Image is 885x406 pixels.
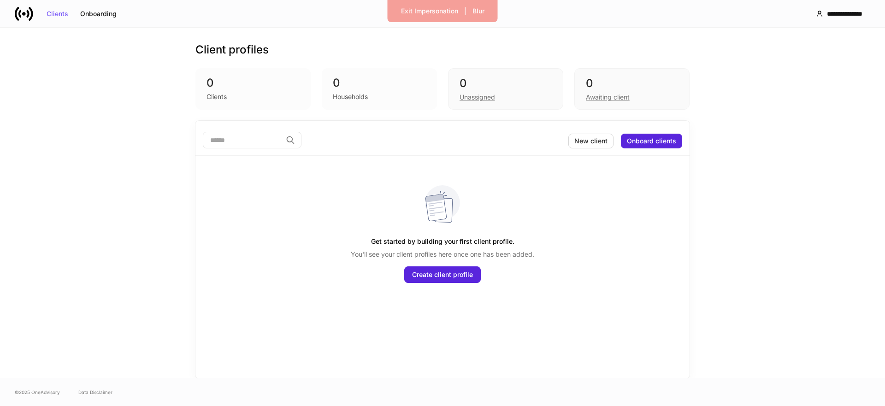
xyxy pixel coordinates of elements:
div: Exit Impersonation [401,8,458,14]
div: 0 [586,76,678,91]
div: Households [333,92,368,101]
div: Onboarding [80,11,117,17]
button: Exit Impersonation [395,4,464,18]
div: New client [574,138,608,144]
button: Onboard clients [621,134,682,148]
div: 0Unassigned [448,68,563,110]
button: Clients [41,6,74,21]
div: Create client profile [412,271,473,278]
div: Onboard clients [627,138,676,144]
a: Data Disclaimer [78,388,112,396]
button: Create client profile [404,266,481,283]
button: Blur [466,4,490,18]
h3: Client profiles [195,42,269,57]
div: Awaiting client [586,93,630,102]
h5: Get started by building your first client profile. [371,233,514,250]
div: Unassigned [460,93,495,102]
span: © 2025 OneAdvisory [15,388,60,396]
div: 0 [333,76,426,90]
button: Onboarding [74,6,123,21]
button: New client [568,134,614,148]
p: You'll see your client profiles here once one has been added. [351,250,534,259]
div: 0Awaiting client [574,68,690,110]
div: Clients [47,11,68,17]
div: Blur [472,8,484,14]
div: 0 [460,76,552,91]
div: Clients [206,92,227,101]
div: 0 [206,76,300,90]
